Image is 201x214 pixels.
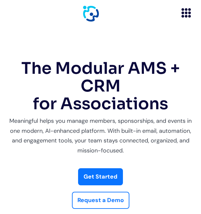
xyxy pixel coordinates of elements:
[83,6,99,22] a: home
[84,173,117,180] strong: Get Started
[77,196,124,204] strong: Request a Demo
[6,116,195,155] div: Meaningful helps you manage members, sponsorships, and events in one modern, AI-enhanced platform...
[6,60,195,113] h1: The Modular AMS + CRM for Associations
[78,168,123,185] a: Get Started
[72,192,129,209] a: Request a Demo
[174,3,193,24] div: menu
